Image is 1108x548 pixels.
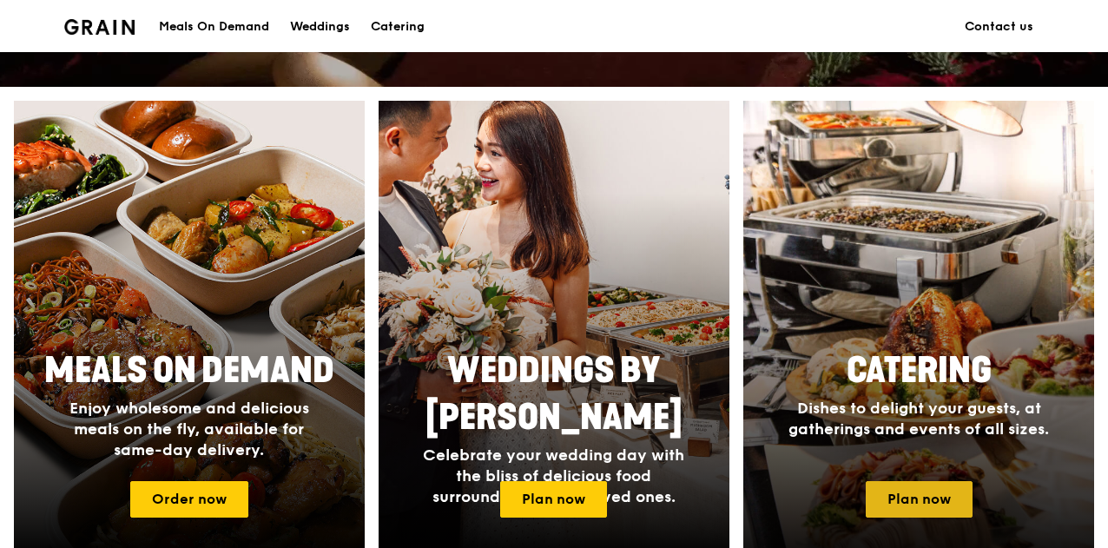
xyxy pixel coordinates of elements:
a: Order now [130,481,248,518]
span: Weddings by [PERSON_NAME] [425,350,683,439]
span: Catering [847,350,992,392]
div: Meals On Demand [159,1,269,53]
div: Catering [371,1,425,53]
a: Catering [360,1,435,53]
div: Weddings [290,1,350,53]
a: Weddings [280,1,360,53]
img: Grain [64,19,135,35]
span: Dishes to delight your guests, at gatherings and events of all sizes. [788,399,1049,439]
a: Plan now [500,481,607,518]
a: Plan now [866,481,973,518]
a: Contact us [954,1,1044,53]
span: Enjoy wholesome and delicious meals on the fly, available for same-day delivery. [69,399,309,459]
span: Meals On Demand [44,350,334,392]
span: Celebrate your wedding day with the bliss of delicious food surrounded by your loved ones. [423,446,684,506]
